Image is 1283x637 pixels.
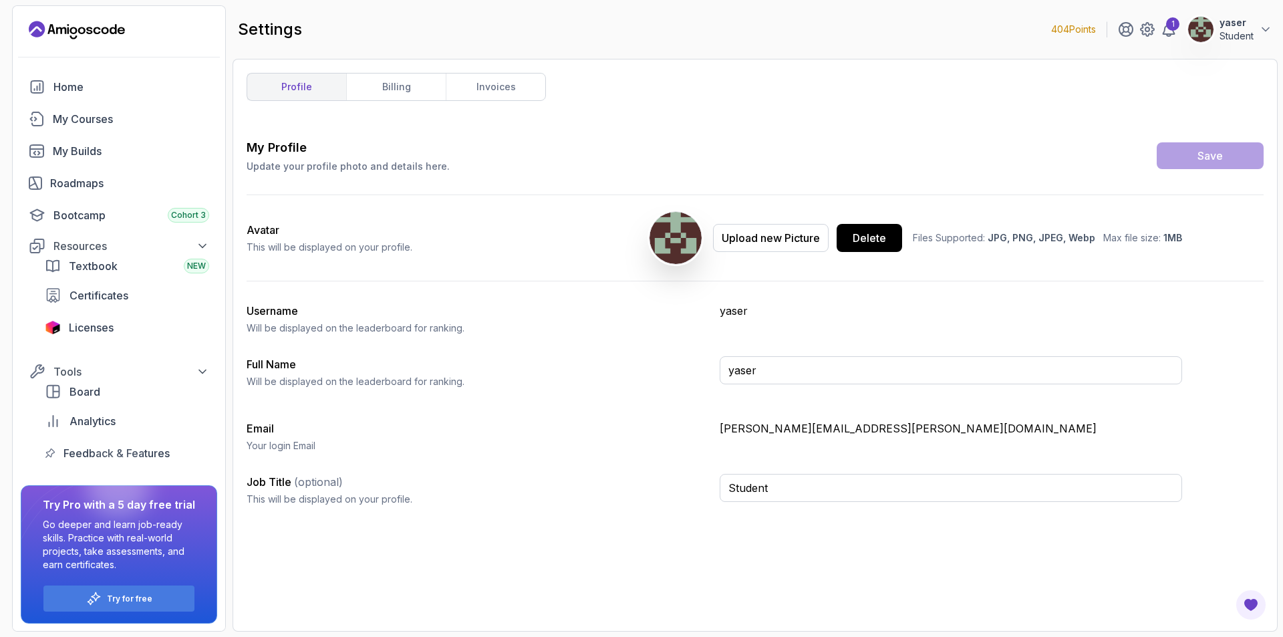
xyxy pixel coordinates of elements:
[21,138,217,164] a: builds
[713,224,829,252] button: Upload new Picture
[238,19,302,40] h2: settings
[247,74,346,100] a: profile
[247,160,450,173] p: Update your profile photo and details here.
[247,493,709,506] p: This will be displayed on your profile.
[63,445,170,461] span: Feedback & Features
[1163,232,1182,243] span: 1MB
[1197,148,1223,164] div: Save
[69,320,114,336] span: Licenses
[107,594,152,604] a: Try for free
[21,74,217,100] a: home
[247,420,709,436] h3: Email
[722,230,820,246] div: Upload new Picture
[53,207,209,223] div: Bootcamp
[650,212,702,264] img: user profile image
[247,241,412,254] p: This will be displayed on your profile.
[69,384,100,400] span: Board
[69,287,128,303] span: Certificates
[988,232,1095,243] span: JPG, PNG, JPEG, Webp
[720,303,1182,319] p: yaser
[853,230,886,246] div: Delete
[21,202,217,229] a: bootcamp
[247,439,709,453] p: Your login Email
[187,261,206,271] span: NEW
[446,74,545,100] a: invoices
[1161,21,1177,37] a: 1
[53,364,209,380] div: Tools
[247,222,412,238] h2: Avatar
[69,258,118,274] span: Textbook
[1188,17,1214,42] img: user profile image
[247,304,298,317] label: Username
[37,440,217,467] a: feedback
[37,378,217,405] a: board
[247,375,709,388] p: Will be displayed on the leaderboard for ranking.
[837,224,902,252] button: Delete
[720,420,1182,436] p: [PERSON_NAME][EMAIL_ADDRESS][PERSON_NAME][DOMAIN_NAME]
[37,408,217,434] a: analytics
[53,143,209,159] div: My Builds
[720,356,1182,384] input: Enter your full name
[21,106,217,132] a: courses
[171,210,206,221] span: Cohort 3
[45,321,61,334] img: jetbrains icon
[346,74,446,100] a: billing
[294,475,343,489] span: (optional)
[1220,16,1254,29] p: yaser
[247,475,343,489] label: Job Title
[43,518,195,571] p: Go deeper and learn job-ready skills. Practice with real-world projects, take assessments, and ea...
[1166,17,1179,31] div: 1
[1157,142,1264,169] button: Save
[1051,23,1096,36] p: 404 Points
[43,585,195,612] button: Try for free
[1235,589,1267,621] button: Open Feedback Button
[53,238,209,254] div: Resources
[37,282,217,309] a: certificates
[29,19,125,41] a: Landing page
[37,253,217,279] a: textbook
[247,358,296,371] label: Full Name
[69,413,116,429] span: Analytics
[50,175,209,191] div: Roadmaps
[913,231,1182,245] p: Files Supported: Max file size:
[53,79,209,95] div: Home
[1220,29,1254,43] p: Student
[21,170,217,197] a: roadmaps
[720,474,1182,502] input: Enter your job
[53,111,209,127] div: My Courses
[21,360,217,384] button: Tools
[247,322,709,335] p: Will be displayed on the leaderboard for ranking.
[37,314,217,341] a: licenses
[247,138,450,157] h3: My Profile
[1187,16,1272,43] button: user profile imageyaserStudent
[21,234,217,258] button: Resources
